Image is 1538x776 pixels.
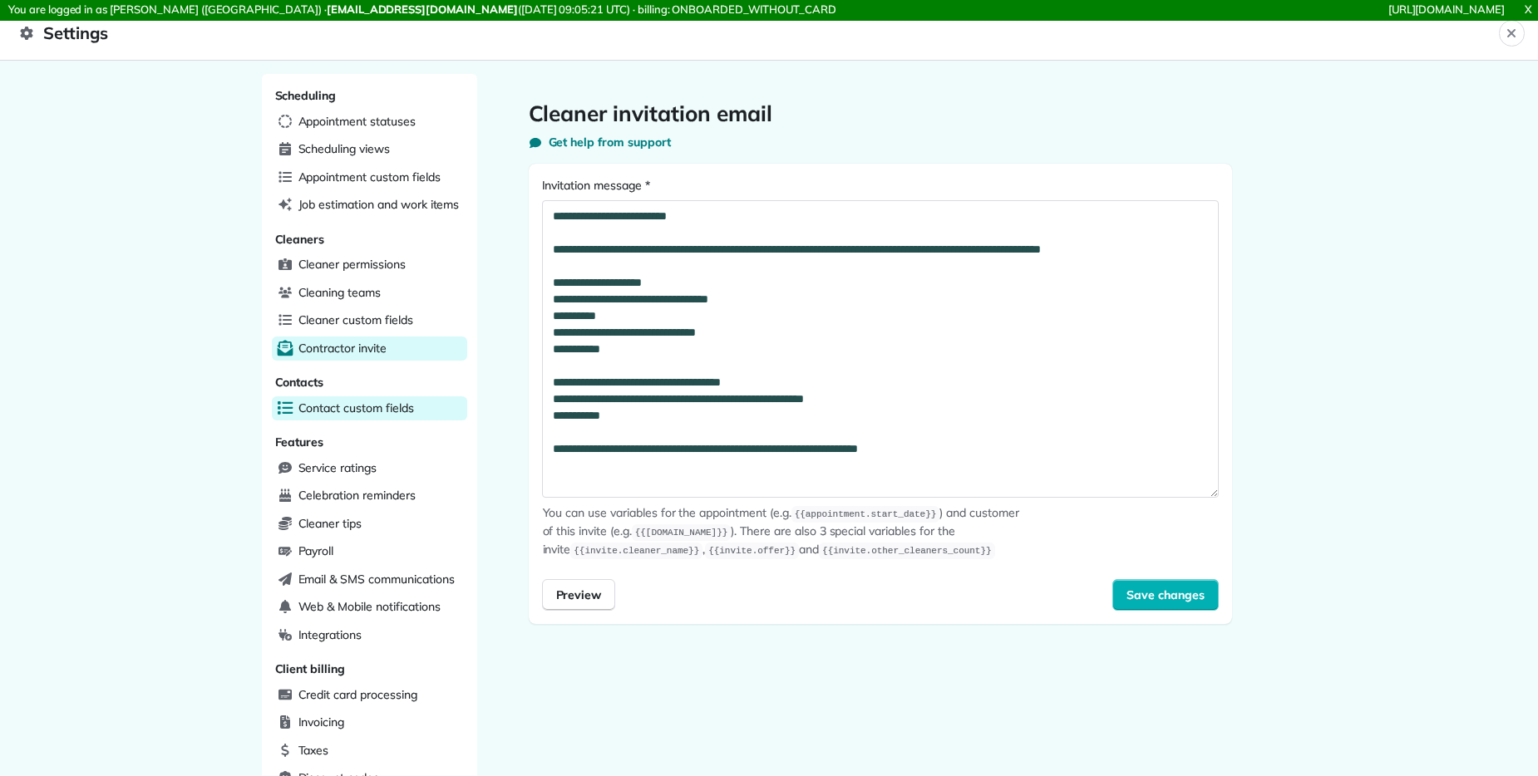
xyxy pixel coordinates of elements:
span: Client billing [275,661,345,676]
a: Contact custom fields [272,396,467,421]
span: Settings [20,20,1499,47]
span: Service ratings [298,459,377,476]
a: Credit card processing [272,683,467,708]
span: Features [275,435,324,449]
span: Job estimation and work items [298,196,460,213]
span: Contractor invite [298,340,387,356]
span: Web & Mobile notifications [298,598,441,615]
a: Appointment statuses [272,110,467,135]
span: Preview [556,587,602,603]
span: Integrations [298,626,362,643]
a: Invoicing [272,710,467,735]
a: Web & Mobile notifications [272,595,467,620]
strong: [EMAIL_ADDRESS][DOMAIN_NAME] [327,2,518,16]
button: Preview [542,579,616,611]
label: Invitation message * [542,177,1219,194]
span: Cleaner custom fields [298,312,413,328]
h1: Cleaner invitation email [529,101,1232,127]
span: Cleaner tips [298,515,362,532]
span: Scheduling views [298,140,390,157]
a: Appointment custom fields [272,165,467,190]
p: You can use variables for the appointment (e.g. ) and customer of this invite (e.g. ). There are ... [542,504,1033,559]
span: Contacts [275,375,324,390]
a: Job estimation and work items [272,193,467,218]
span: {{invite.cleaner_name}} [570,543,702,559]
span: Appointment custom fields [298,169,441,185]
a: Payroll [272,539,467,564]
a: Taxes [272,739,467,764]
span: Cleaning teams [298,284,381,301]
span: {{[DOMAIN_NAME]}} [632,524,732,541]
a: Service ratings [272,456,467,481]
span: Cleaners [275,232,325,247]
a: Cleaner custom fields [272,308,467,333]
a: Contractor invite [272,336,467,361]
span: {{appointment.start_date}} [791,506,940,523]
span: {{invite.other_cleaners_count}} [819,543,994,559]
span: Save changes [1126,587,1205,603]
a: [URL][DOMAIN_NAME] [1388,2,1505,16]
span: Scheduling [275,88,337,103]
a: Cleaner permissions [272,253,467,277]
span: Get help from support [549,134,671,150]
span: Celebration reminders [298,487,416,503]
button: Get help from support [529,134,671,150]
a: Integrations [272,623,467,648]
span: Payroll [298,543,334,559]
span: Email & SMS communications [298,571,455,587]
span: Taxes [298,742,329,759]
a: Email & SMS communications [272,567,467,592]
span: Cleaner permissions [298,256,406,273]
a: Scheduling views [272,137,467,162]
span: Invoicing [298,714,345,730]
button: Save changes [1112,579,1219,611]
span: Contact custom fields [298,400,414,416]
button: Close [1499,20,1525,47]
span: {{invite.offer}} [705,543,799,559]
a: Celebration reminders [272,484,467,508]
a: Cleaner tips [272,512,467,537]
span: Credit card processing [298,686,417,703]
a: Cleaning teams [272,281,467,306]
span: Appointment statuses [298,113,416,130]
